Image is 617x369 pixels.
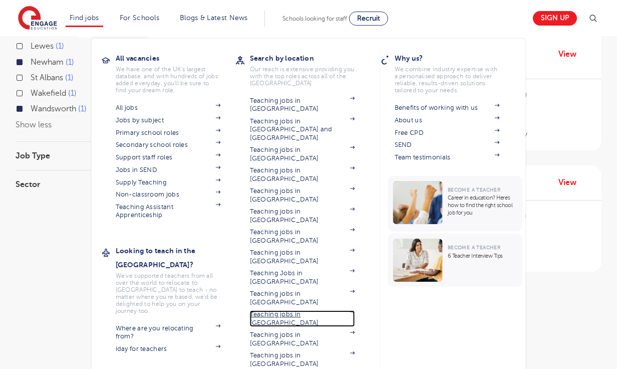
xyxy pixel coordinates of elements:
[395,153,500,161] a: Team testimonials
[18,6,57,31] img: Engage Education
[395,104,500,112] a: Benefits of working with us
[116,166,221,174] a: Jobs in SEND
[66,58,74,67] span: 1
[250,249,355,265] a: Teaching jobs in [GEOGRAPHIC_DATA]
[483,211,591,223] p: £160 - £170
[483,128,591,140] p: Daily Supply
[68,89,77,98] span: 1
[31,104,76,113] span: Wandsworth
[31,58,64,67] span: Newham
[116,203,221,220] a: Teaching Assistant Apprenticeship
[16,180,126,189] h3: Sector
[388,176,525,232] a: Become a TeacherCareer in education? Here’s how to find the right school job for you
[250,51,370,65] h3: Search by location
[483,230,591,242] p: Primary
[31,89,66,98] span: Wakefield
[16,120,52,129] button: Show less
[250,51,370,87] a: Search by locationOur reach is extensive providing you with the top roles across all of the [GEOG...
[349,12,388,26] a: Recruit
[250,228,355,245] a: Teaching jobs in [GEOGRAPHIC_DATA]
[483,250,591,262] p: SEND
[250,66,355,87] p: Our reach is extensive providing you with the top roles across all of the [GEOGRAPHIC_DATA]
[250,351,355,368] a: Teaching jobs in [GEOGRAPHIC_DATA]
[448,194,517,217] p: Career in education? Here’s how to find the right school job for you
[31,42,54,51] span: Lewes
[56,42,64,51] span: 1
[483,89,591,101] p: £140 - £150
[31,58,37,64] input: Newham 1
[558,48,584,61] a: View
[395,51,515,65] h3: Why us?
[448,245,500,250] span: Become a Teacher
[116,104,221,112] a: All jobs
[250,146,355,162] a: Teaching jobs in [GEOGRAPHIC_DATA]
[448,252,517,260] p: 6 Teacher Interview Tips
[250,97,355,113] a: Teaching jobs in [GEOGRAPHIC_DATA]
[120,14,159,22] a: For Schools
[533,11,577,26] a: Sign up
[558,176,584,189] a: View
[116,244,236,314] a: Looking to teach in the [GEOGRAPHIC_DATA]?We've supported teachers from all over the world to rel...
[250,331,355,347] a: Teaching jobs in [GEOGRAPHIC_DATA]
[116,272,221,314] p: We've supported teachers from all over the world to relocate to [GEOGRAPHIC_DATA] to teach - no m...
[395,116,500,124] a: About us
[116,191,221,199] a: Non-classroom jobs
[116,244,236,272] h3: Looking to teach in the [GEOGRAPHIC_DATA]?
[448,187,500,193] span: Become a Teacher
[483,109,591,121] p: Primary
[116,324,221,341] a: Where are you relocating from?
[180,14,248,22] a: Blogs & Latest News
[116,51,236,94] a: All vacanciesWe have one of the UK's largest database. and with hundreds of jobs added everyday. ...
[116,51,236,65] h3: All vacancies
[250,117,355,142] a: Teaching jobs in [GEOGRAPHIC_DATA] and [GEOGRAPHIC_DATA]
[395,51,515,94] a: Why us?We combine industry expertise with a personalised approach to deliver reliable, results-dr...
[31,73,37,80] input: St Albans 1
[395,141,500,149] a: SEND
[388,234,525,287] a: Become a Teacher6 Teacher Interview Tips
[250,310,355,327] a: Teaching jobs in [GEOGRAPHIC_DATA]
[116,141,221,149] a: Secondary school roles
[116,153,221,161] a: Support staff roles
[31,89,37,95] input: Wakefield 1
[282,15,347,22] span: Schools looking for staff
[65,73,74,82] span: 1
[250,208,355,224] a: Teaching jobs in [GEOGRAPHIC_DATA]
[78,104,87,113] span: 1
[250,269,355,286] a: Teaching Jobs in [GEOGRAPHIC_DATA]
[250,166,355,183] a: Teaching jobs in [GEOGRAPHIC_DATA]
[31,42,37,48] input: Lewes 1
[395,66,500,94] p: We combine industry expertise with a personalised approach to deliver reliable, results-driven so...
[116,66,221,94] p: We have one of the UK's largest database. and with hundreds of jobs added everyday. you'll be sur...
[116,116,221,124] a: Jobs by subject
[395,129,500,137] a: Free CPD
[16,152,126,160] h3: Job Type
[116,345,221,353] a: iday for teachers
[31,73,63,82] span: St Albans
[70,14,99,22] a: Find jobs
[250,187,355,204] a: Teaching jobs in [GEOGRAPHIC_DATA]
[250,290,355,306] a: Teaching jobs in [GEOGRAPHIC_DATA]
[31,104,37,111] input: Wandsworth 1
[116,129,221,137] a: Primary school roles
[357,15,380,22] span: Recruit
[116,178,221,187] a: Supply Teaching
